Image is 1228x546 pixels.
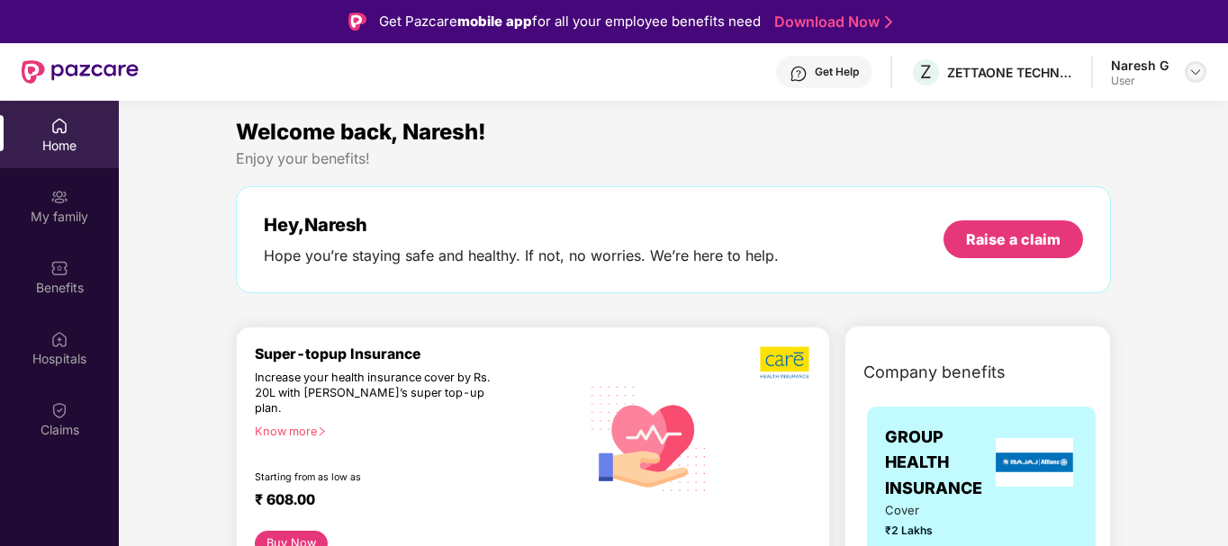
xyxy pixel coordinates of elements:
[50,401,68,419] img: svg+xml;base64,PHN2ZyBpZD0iQ2xhaW0iIHhtbG5zPSJodHRwOi8vd3d3LnczLm9yZy8yMDAwL3N2ZyIgd2lkdGg9IjIwIi...
[815,65,859,79] div: Get Help
[255,491,562,513] div: ₹ 608.00
[885,13,892,31] img: Stroke
[580,367,719,508] img: svg+xml;base64,PHN2ZyB4bWxucz0iaHR0cDovL3d3dy53My5vcmcvMjAwMC9zdmciIHhtbG5zOnhsaW5rPSJodHRwOi8vd3...
[885,501,970,520] span: Cover
[947,64,1073,81] div: ZETTAONE TECHNOLOGIES INDIA PRIVATE LIMITED
[255,425,569,437] div: Know more
[348,13,366,31] img: Logo
[255,345,580,363] div: Super-topup Insurance
[1188,65,1203,79] img: svg+xml;base64,PHN2ZyBpZD0iRHJvcGRvd24tMzJ4MzIiIHhtbG5zPSJodHRwOi8vd3d3LnczLm9yZy8yMDAwL3N2ZyIgd2...
[863,360,1006,385] span: Company benefits
[255,371,501,416] div: Increase your health insurance cover by Rs. 20L with [PERSON_NAME]’s super top-up plan.
[1111,74,1169,88] div: User
[264,214,779,236] div: Hey, Naresh
[379,11,761,32] div: Get Pazcare for all your employee benefits need
[317,426,327,436] span: right
[885,425,991,501] span: GROUP HEALTH INSURANCE
[1111,57,1169,74] div: Naresh G
[966,229,1061,249] div: Raise a claim
[22,60,139,84] img: New Pazcare Logo
[885,522,970,539] span: ₹2 Lakhs
[790,65,808,83] img: svg+xml;base64,PHN2ZyBpZD0iSGVscC0zMngzMiIgeG1sbnM9Imh0dHA6Ly93d3cudzMub3JnLzIwMDAvc3ZnIiB3aWR0aD...
[774,13,887,31] a: Download Now
[920,61,932,83] span: Z
[457,13,532,30] strong: mobile app
[996,438,1073,487] img: insurerLogo
[236,119,486,145] span: Welcome back, Naresh!
[255,471,503,484] div: Starting from as low as
[236,149,1111,168] div: Enjoy your benefits!
[50,188,68,206] img: svg+xml;base64,PHN2ZyB3aWR0aD0iMjAiIGhlaWdodD0iMjAiIHZpZXdCb3g9IjAgMCAyMCAyMCIgZmlsbD0ibm9uZSIgeG...
[50,117,68,135] img: svg+xml;base64,PHN2ZyBpZD0iSG9tZSIgeG1sbnM9Imh0dHA6Ly93d3cudzMub3JnLzIwMDAvc3ZnIiB3aWR0aD0iMjAiIG...
[264,246,779,265] div: Hope you’re staying safe and healthy. If not, no worries. We’re here to help.
[50,330,68,348] img: svg+xml;base64,PHN2ZyBpZD0iSG9zcGl0YWxzIiB4bWxucz0iaHR0cDovL3d3dy53My5vcmcvMjAwMC9zdmciIHdpZHRoPS...
[50,259,68,277] img: svg+xml;base64,PHN2ZyBpZD0iQmVuZWZpdHMiIHhtbG5zPSJodHRwOi8vd3d3LnczLm9yZy8yMDAwL3N2ZyIgd2lkdGg9Ij...
[760,345,811,380] img: b5dec4f62d2307b9de63beb79f102df3.png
